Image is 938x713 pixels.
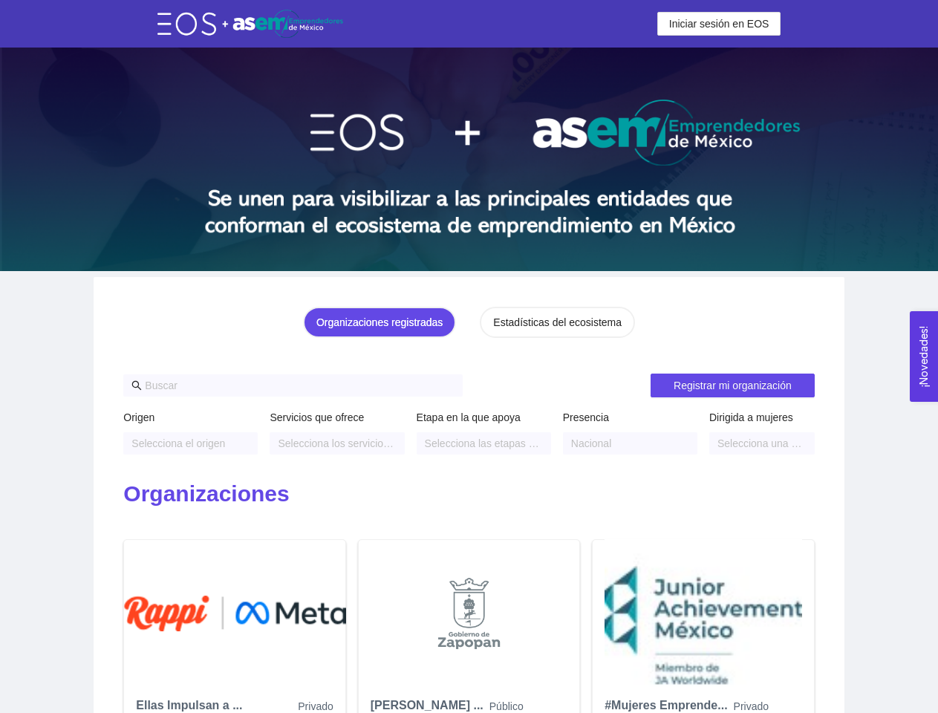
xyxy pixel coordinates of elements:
label: Etapa en la que apoya [417,409,521,426]
label: Servicios que ofrece [270,409,364,426]
button: Iniciar sesión en EOS [657,12,781,36]
div: Estadísticas del ecosistema [493,314,622,331]
button: Registrar mi organización [651,374,815,397]
input: Buscar [145,377,455,394]
img: eos-asem-logo.38b026ae.png [157,10,343,37]
h2: Organizaciones [123,479,814,509]
span: Registrar mi organización [674,377,792,394]
label: Dirigida a mujeres [709,409,793,426]
img: 1719009218163-Rappi.png [123,539,345,688]
span: Privado [734,700,769,712]
span: search [131,380,142,391]
img: 1719267946481-3.%20JAMe%CC%81xico.jpg [592,539,814,688]
span: Iniciar sesión en EOS [669,16,769,32]
button: Open Feedback Widget [910,311,938,402]
div: Organizaciones registradas [316,314,443,331]
span: Público [489,700,524,712]
label: Origen [123,409,154,426]
label: Presencia [563,409,609,426]
span: Privado [298,700,333,712]
img: 1719009219671-Logo_Zapopan.png [358,539,580,688]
